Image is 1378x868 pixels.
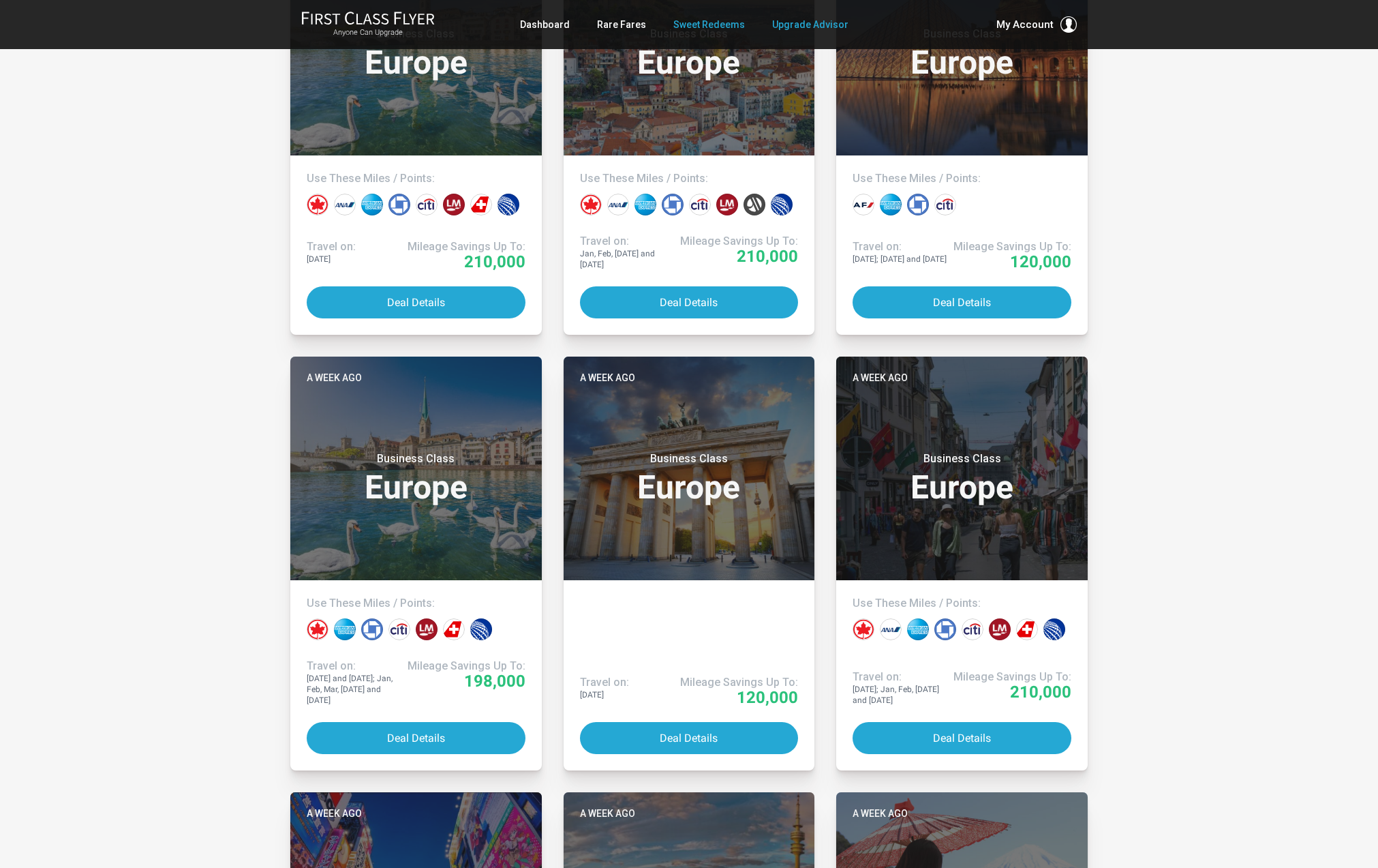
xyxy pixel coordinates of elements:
[853,452,1071,504] h3: Europe
[580,194,602,215] div: Air Canada miles
[388,618,410,640] div: Citi points
[520,12,570,37] a: Dashboard
[301,28,435,38] small: Anyone Can Upgrade
[607,194,629,215] div: All Nippon miles
[470,618,492,640] div: United miles
[877,452,1047,466] small: Business Class
[334,618,356,640] div: Amex points
[744,194,765,215] div: Marriott points
[880,618,902,640] div: All Nippon miles
[443,618,465,640] div: Swiss miles
[771,194,793,215] div: United miles
[673,12,745,37] a: Sweet Redeems
[907,194,929,215] div: Chase points
[443,194,465,215] div: LifeMiles
[853,806,908,821] time: A week ago
[301,11,435,38] a: First Class FlyerAnyone Can Upgrade
[470,194,492,215] div: Swiss miles
[416,618,438,640] div: LifeMiles
[580,286,799,318] button: Deal Details
[689,194,711,215] div: Citi points
[836,357,1088,770] a: A week agoBusiness ClassEuropeUse These Miles / Points:Travel on:[DATE]; Jan, Feb, [DATE] and [DA...
[853,370,908,385] time: A week ago
[772,12,848,37] a: Upgrade Advisor
[662,194,684,215] div: Chase points
[580,806,635,821] time: A week ago
[853,597,1071,610] h4: Use These Miles / Points:
[996,16,1077,33] button: My Account
[853,172,1071,185] h4: Use These Miles / Points:
[307,286,525,318] button: Deal Details
[634,194,656,215] div: Amex points
[962,618,983,640] div: Citi points
[853,194,874,215] div: Air France miles
[580,452,799,504] h3: Europe
[307,618,328,640] div: Air Canada miles
[497,194,519,215] div: United miles
[1016,618,1038,640] div: Swiss miles
[580,27,799,79] h3: Europe
[334,194,356,215] div: All Nippon miles
[880,194,902,215] div: Amex points
[934,194,956,215] div: Citi points
[604,452,774,466] small: Business Class
[307,722,525,754] button: Deal Details
[907,618,929,640] div: Amex points
[307,806,362,821] time: A week ago
[307,172,525,185] h4: Use These Miles / Points:
[853,286,1071,318] button: Deal Details
[307,27,525,79] h3: Europe
[580,370,635,385] time: A week ago
[580,722,799,754] button: Deal Details
[989,618,1011,640] div: LifeMiles
[996,16,1054,33] span: My Account
[307,597,525,610] h4: Use These Miles / Points:
[361,194,383,215] div: Amex points
[853,27,1071,79] h3: Europe
[1043,618,1065,640] div: United miles
[934,618,956,640] div: Chase points
[361,618,383,640] div: Chase points
[853,618,874,640] div: Air Canada miles
[597,12,646,37] a: Rare Fares
[564,357,815,770] a: A week agoBusiness ClassEuropeTravel on:[DATE]Mileage Savings Up To:120,000Deal Details
[301,11,435,25] img: First Class Flyer
[853,722,1071,754] button: Deal Details
[416,194,438,215] div: Citi points
[716,194,738,215] div: LifeMiles
[580,172,799,185] h4: Use These Miles / Points:
[331,452,501,466] small: Business Class
[307,370,362,385] time: A week ago
[290,357,542,770] a: A week agoBusiness ClassEuropeUse These Miles / Points:Travel on:[DATE] and [DATE]; Jan, Feb, Mar...
[388,194,410,215] div: Chase points
[307,194,328,215] div: Air Canada miles
[307,452,525,504] h3: Europe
